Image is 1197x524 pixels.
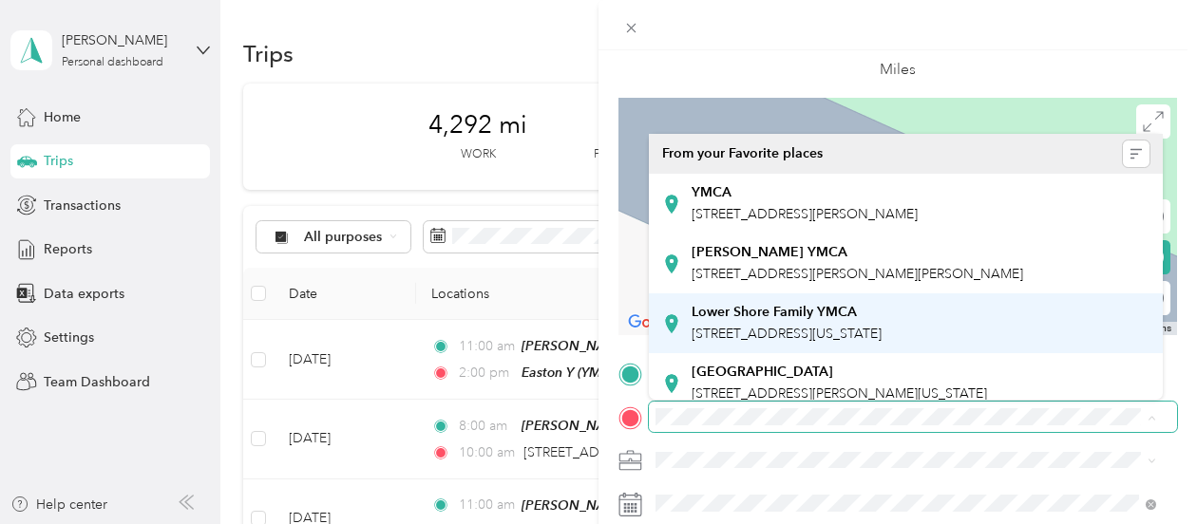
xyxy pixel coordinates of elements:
[880,58,916,82] p: Miles
[692,385,987,402] span: [STREET_ADDRESS][PERSON_NAME][US_STATE]
[692,184,731,201] strong: YMCA
[623,310,686,335] a: Open this area in Google Maps (opens a new window)
[662,145,823,162] span: From your Favorite places
[692,244,847,261] strong: [PERSON_NAME] YMCA
[692,266,1023,282] span: [STREET_ADDRESS][PERSON_NAME][PERSON_NAME]
[1091,418,1197,524] iframe: Everlance-gr Chat Button Frame
[623,310,686,335] img: Google
[692,326,882,342] span: [STREET_ADDRESS][US_STATE]
[692,304,857,321] strong: Lower Shore Family YMCA
[692,206,918,222] span: [STREET_ADDRESS][PERSON_NAME]
[692,364,833,381] strong: [GEOGRAPHIC_DATA]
